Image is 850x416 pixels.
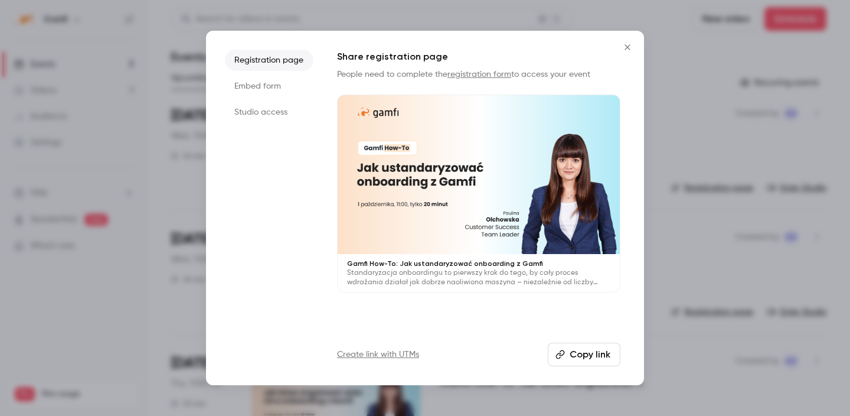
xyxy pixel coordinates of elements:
[347,259,610,268] p: Gamfi How-To: Jak ustandaryzować onboarding z Gamfi
[225,102,313,123] li: Studio access
[337,50,620,64] h1: Share registration page
[337,69,620,80] p: People need to complete the to access your event
[337,349,419,360] a: Create link with UTMs
[616,35,639,59] button: Close
[337,95,620,292] a: Gamfi How-To: Jak ustandaryzować onboarding z GamfiStandaryzacja onboardingu to pierwszy krok do ...
[225,76,313,97] li: Embed form
[447,70,511,79] a: registration form
[225,50,313,71] li: Registration page
[548,343,620,366] button: Copy link
[347,268,610,287] p: Standaryzacja onboardingu to pierwszy krok do tego, by cały proces wdrażania działał jak dobrze n...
